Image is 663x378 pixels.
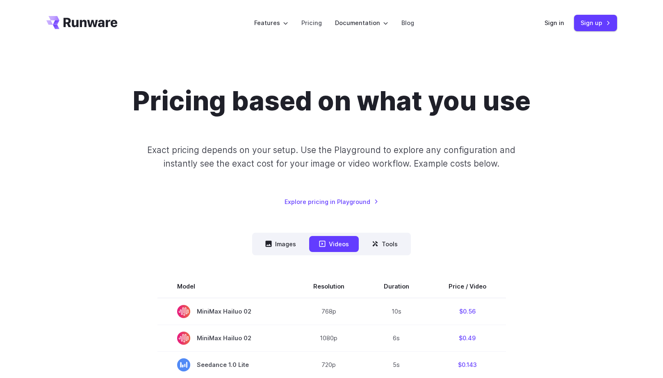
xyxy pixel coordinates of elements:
button: Tools [362,236,408,252]
a: Explore pricing in Playground [285,197,378,206]
td: $0.49 [429,325,506,351]
th: Model [157,275,294,298]
a: Sign in [545,18,564,27]
p: Exact pricing depends on your setup. Use the Playground to explore any configuration and instantl... [132,143,531,171]
a: Pricing [301,18,322,27]
a: Sign up [574,15,617,31]
th: Duration [364,275,429,298]
td: 768p [294,298,364,325]
span: MiniMax Hailuo 02 [177,305,274,318]
button: Videos [309,236,359,252]
span: MiniMax Hailuo 02 [177,332,274,345]
label: Documentation [335,18,388,27]
td: $0.56 [429,298,506,325]
a: Blog [401,18,414,27]
button: Images [255,236,306,252]
a: Go to / [46,16,118,29]
td: 6s [364,325,429,351]
td: 10s [364,298,429,325]
span: Seedance 1.0 Lite [177,358,274,371]
label: Features [254,18,288,27]
td: 1080p [294,325,364,351]
td: 5s [364,351,429,378]
th: Price / Video [429,275,506,298]
h1: Pricing based on what you use [132,85,531,117]
th: Resolution [294,275,364,298]
td: $0.143 [429,351,506,378]
td: 720p [294,351,364,378]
